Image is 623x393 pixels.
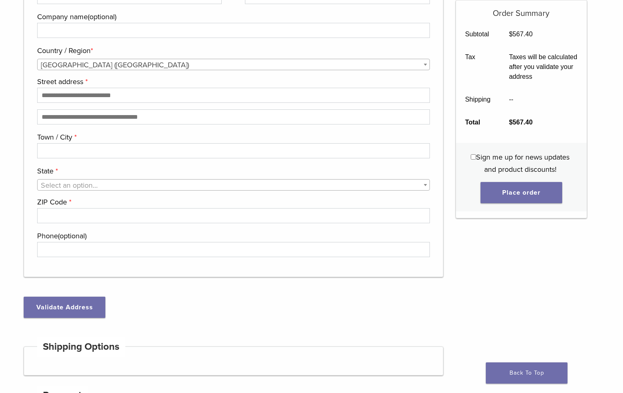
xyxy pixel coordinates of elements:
label: Town / City [37,131,428,143]
th: Subtotal [456,23,500,46]
th: Shipping [456,88,500,111]
span: -- [509,96,514,103]
span: (optional) [58,231,87,240]
h4: Shipping Options [37,337,125,357]
bdi: 567.40 [509,119,533,126]
bdi: 567.40 [509,31,533,38]
label: ZIP Code [37,196,428,208]
th: Tax [456,46,500,88]
input: Sign me up for news updates and product discounts! [471,154,476,160]
span: Select an option… [41,181,98,190]
h5: Order Summary [456,0,587,18]
span: United States (US) [38,59,429,71]
a: Back To Top [486,362,567,384]
label: State [37,165,428,177]
span: $ [509,119,513,126]
label: Street address [37,75,428,88]
span: Country / Region [37,59,430,70]
span: Sign me up for news updates and product discounts! [476,153,570,174]
label: Country / Region [37,44,428,57]
th: Total [456,111,500,134]
span: (optional) [88,12,116,21]
button: Validate Address [24,297,105,318]
span: $ [509,31,513,38]
span: State [37,179,430,191]
label: Phone [37,230,428,242]
td: Taxes will be calculated after you validate your address [500,46,587,88]
button: Place order [481,182,562,203]
label: Company name [37,11,428,23]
